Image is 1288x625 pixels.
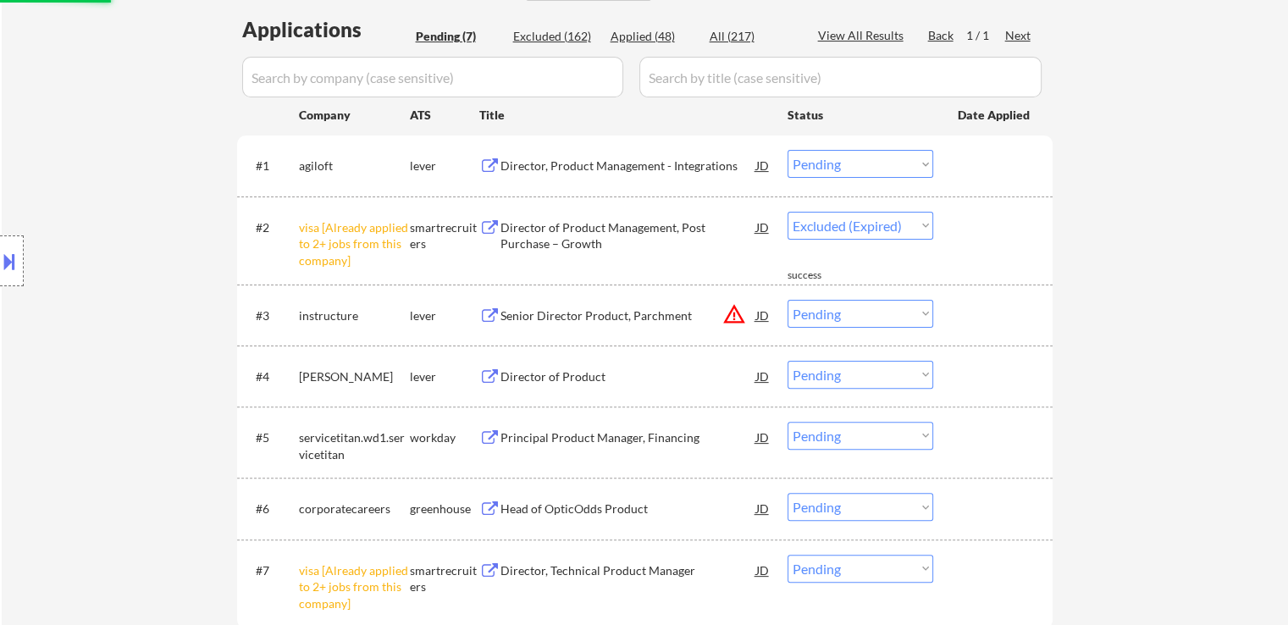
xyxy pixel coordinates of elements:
[410,158,479,174] div: lever
[299,219,410,269] div: visa [Already applied to 2+ jobs from this company]
[611,28,695,45] div: Applied (48)
[500,501,756,517] div: Head of OpticOdds Product
[500,562,756,579] div: Director, Technical Product Manager
[500,219,756,252] div: Director of Product Management, Post Purchase – Growth
[788,268,855,283] div: success
[755,422,771,452] div: JD
[299,307,410,324] div: instructure
[818,27,909,44] div: View All Results
[500,158,756,174] div: Director, Product Management - Integrations
[958,107,1032,124] div: Date Applied
[788,99,933,130] div: Status
[500,307,756,324] div: Senior Director Product, Parchment
[299,158,410,174] div: agiloft
[710,28,794,45] div: All (217)
[410,307,479,324] div: lever
[256,562,285,579] div: #7
[410,219,479,252] div: smartrecruiters
[966,27,1005,44] div: 1 / 1
[410,107,479,124] div: ATS
[722,302,746,326] button: warning_amber
[1005,27,1032,44] div: Next
[299,107,410,124] div: Company
[755,555,771,585] div: JD
[410,501,479,517] div: greenhouse
[500,429,756,446] div: Principal Product Manager, Financing
[256,429,285,446] div: #5
[410,368,479,385] div: lever
[256,501,285,517] div: #6
[410,562,479,595] div: smartrecruiters
[755,212,771,242] div: JD
[928,27,955,44] div: Back
[479,107,771,124] div: Title
[242,19,410,40] div: Applications
[755,361,771,391] div: JD
[639,57,1042,97] input: Search by title (case sensitive)
[755,300,771,330] div: JD
[299,368,410,385] div: [PERSON_NAME]
[755,493,771,523] div: JD
[755,150,771,180] div: JD
[299,501,410,517] div: corporatecareers
[416,28,500,45] div: Pending (7)
[410,429,479,446] div: workday
[500,368,756,385] div: Director of Product
[299,429,410,462] div: servicetitan.wd1.servicetitan
[513,28,598,45] div: Excluded (162)
[299,562,410,612] div: visa [Already applied to 2+ jobs from this company]
[242,57,623,97] input: Search by company (case sensitive)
